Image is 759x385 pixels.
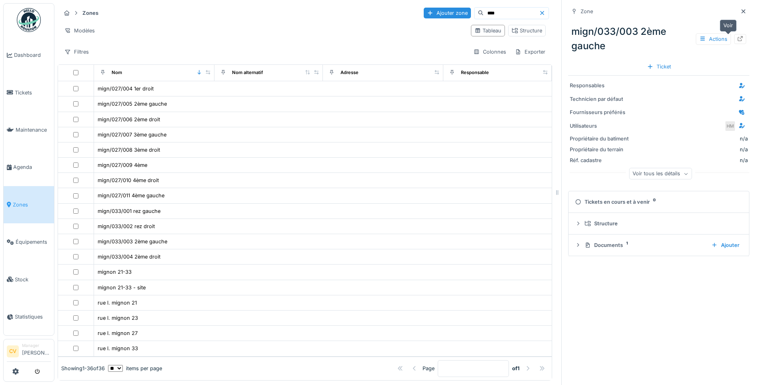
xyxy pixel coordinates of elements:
div: Réf. cadastre [570,156,630,164]
div: Nom [112,69,122,76]
span: Agenda [13,163,51,171]
div: Fournisseurs préférés [570,108,630,116]
a: Tickets [4,74,54,111]
div: Structure [512,27,542,34]
div: Tableau [475,27,501,34]
a: Dashboard [4,36,54,74]
div: Exporter [511,46,549,58]
div: Voir tous les détails [629,168,692,180]
strong: Zones [79,9,102,17]
div: Manager [22,343,51,349]
div: Actions [696,33,731,45]
a: Agenda [4,148,54,186]
div: Filtres [61,46,92,58]
a: CV Manager[PERSON_NAME] [7,343,51,362]
div: Structure [585,220,739,227]
li: [PERSON_NAME] [22,343,51,360]
div: mign/027/010 4ème droit [98,176,159,184]
div: Nom alternatif [232,69,263,76]
div: mign/027/009 4ème [98,161,147,169]
div: Colonnes [470,46,510,58]
div: mign/027/004 1er droit [98,85,154,92]
div: rue l. mignon 23 [98,314,138,322]
span: Dashboard [14,51,51,59]
div: rue l. mignon 27 [98,329,138,337]
div: Adresse [340,69,358,76]
div: n/a [633,156,748,164]
div: mignon 21-33 [98,268,132,276]
div: Propriétaire du batiment [570,135,630,142]
span: Maintenance [16,126,51,134]
div: rue l. mignon 33 [98,345,138,352]
summary: Structure [572,216,746,231]
div: n/a [633,146,748,153]
li: CV [7,345,19,357]
img: Badge_color-CXgf-gQk.svg [17,8,41,32]
div: mign/033/004 2ème droit [98,253,160,261]
div: mign/033/002 rez droit [98,223,155,230]
span: Statistiques [15,313,51,321]
div: Propriétaire du terrain [570,146,630,153]
div: mign/027/007 3ème gauche [98,131,166,138]
a: Statistiques [4,298,54,335]
div: Ajouter [708,240,743,251]
div: items per page [108,365,162,372]
span: Stock [15,276,51,283]
div: HM [725,120,736,132]
div: Modèles [61,25,98,36]
summary: Tickets en cours et à venir0 [572,195,746,209]
div: mignon 21-33 - site [98,284,146,291]
div: Responsables [570,82,630,89]
span: Zones [13,201,51,209]
strong: of 1 [512,365,520,372]
a: Zones [4,186,54,223]
div: Documents [585,241,705,249]
a: Maintenance [4,111,54,148]
div: mign/033/003 2ème gauche [568,21,749,56]
div: mign/027/008 3ème droit [98,146,160,154]
a: Équipements [4,223,54,261]
div: Voir [720,20,737,31]
div: Ajouter zone [424,8,471,18]
div: mign/027/005 2ème gauche [98,100,167,108]
div: mign/027/011 4ème gauche [98,192,164,199]
div: mign/027/006 2ème droit [98,116,160,123]
div: rue l. mignon 21 [98,299,137,307]
div: Page [423,365,435,372]
div: Utilisateurs [570,122,630,130]
div: Responsable [461,69,489,76]
div: mign/033/003 2ème gauche [98,238,167,245]
div: Tickets en cours et à venir [575,198,739,206]
summary: Documents1Ajouter [572,238,746,253]
div: Showing 1 - 36 of 36 [61,365,105,372]
span: Tickets [15,89,51,96]
div: mign/033/001 rez gauche [98,207,160,215]
div: Technicien par défaut [570,95,630,103]
div: Ticket [644,61,674,72]
div: n/a [740,135,748,142]
div: Zone [581,8,593,15]
span: Équipements [16,238,51,246]
a: Stock [4,261,54,298]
